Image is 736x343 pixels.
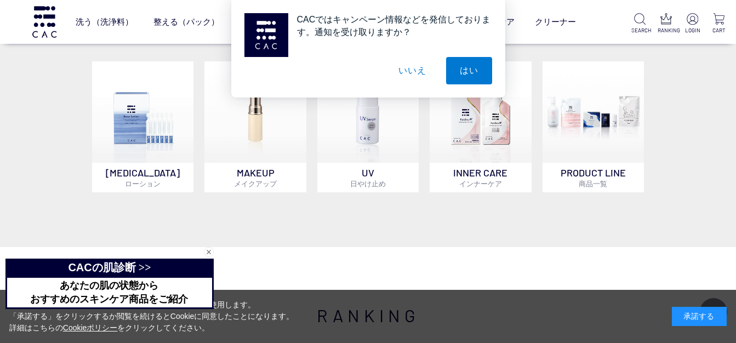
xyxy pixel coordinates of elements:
[459,179,502,188] span: インナーケア
[234,179,277,188] span: メイクアップ
[430,61,531,163] img: インナーケア
[317,61,419,192] a: UV日やけ止め
[204,61,306,192] a: MAKEUPメイクアップ
[579,179,607,188] span: 商品一覧
[125,179,161,188] span: ローション
[204,163,306,192] p: MAKEUP
[92,163,193,192] p: [MEDICAL_DATA]
[92,61,193,192] a: [MEDICAL_DATA]ローション
[543,61,644,192] a: PRODUCT LINE商品一覧
[288,13,492,38] div: CACではキャンペーン情報などを発信しております。通知を受け取りますか？
[317,163,419,192] p: UV
[385,57,440,84] button: いいえ
[350,179,386,188] span: 日やけ止め
[9,299,294,334] div: 当サイトでは、お客様へのサービス向上のためにCookieを使用します。 「承諾する」をクリックするか閲覧を続けるとCookieに同意したことになります。 詳細はこちらの をクリックしてください。
[430,61,531,192] a: インナーケア INNER CAREインナーケア
[543,163,644,192] p: PRODUCT LINE
[244,13,288,57] img: notification icon
[430,163,531,192] p: INNER CARE
[446,57,492,84] button: はい
[672,307,727,326] div: 承諾する
[63,323,118,332] a: Cookieポリシー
